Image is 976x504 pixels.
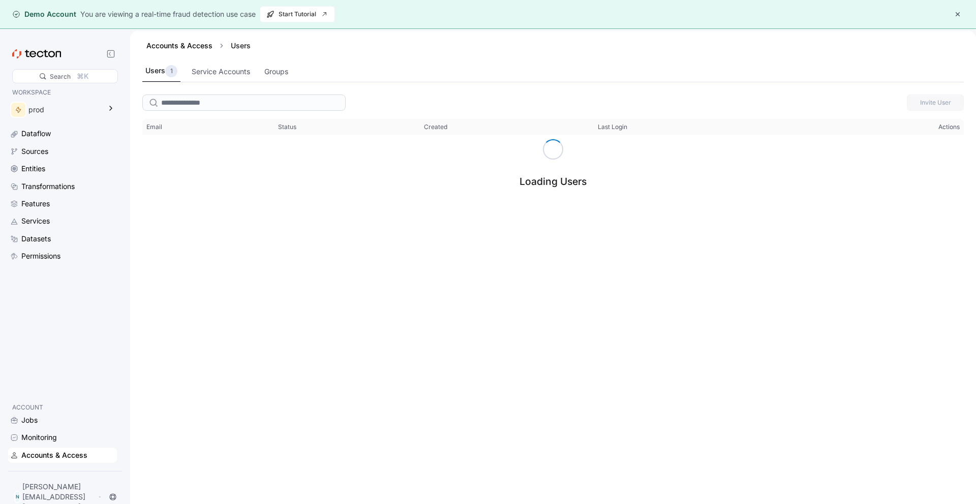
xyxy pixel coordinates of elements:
[80,9,256,20] div: You are viewing a real-time fraud detection use case
[913,95,957,110] span: Invite User
[14,491,20,503] div: N
[8,161,117,176] a: Entities
[520,175,587,187] div: Loading Users
[8,144,117,159] a: Sources
[28,104,101,115] div: prod
[8,126,117,141] a: Dataflow
[424,123,447,131] span: Created
[8,213,117,229] a: Services
[21,450,87,461] div: Accounts & Access
[21,146,48,157] div: Sources
[192,66,250,77] div: Service Accounts
[12,69,118,83] div: Search⌘K
[278,123,296,131] span: Status
[21,198,50,209] div: Features
[21,163,45,174] div: Entities
[21,233,51,244] div: Datasets
[8,448,117,463] a: Accounts & Access
[146,41,212,50] a: Accounts & Access
[21,415,38,426] div: Jobs
[50,72,71,81] div: Search
[12,87,113,98] p: WORKSPACE
[8,231,117,246] a: Datasets
[21,215,50,227] div: Services
[21,181,75,192] div: Transformations
[8,430,117,445] a: Monitoring
[266,7,328,22] span: Start Tutorial
[260,6,335,22] button: Start Tutorial
[598,123,627,131] span: Last Login
[227,41,255,51] div: Users
[938,123,960,131] span: Actions
[264,66,288,77] div: Groups
[8,196,117,211] a: Features
[21,432,57,443] div: Monitoring
[145,65,177,77] div: Users
[146,123,162,131] span: Email
[907,94,964,111] button: Invite User
[8,248,117,264] a: Permissions
[170,66,173,76] p: 1
[21,250,60,262] div: Permissions
[77,71,88,82] div: ⌘K
[12,9,76,19] div: Demo Account
[8,413,117,428] a: Jobs
[12,402,113,413] p: ACCOUNT
[8,179,117,194] a: Transformations
[21,128,51,139] div: Dataflow
[539,135,567,164] span: Loading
